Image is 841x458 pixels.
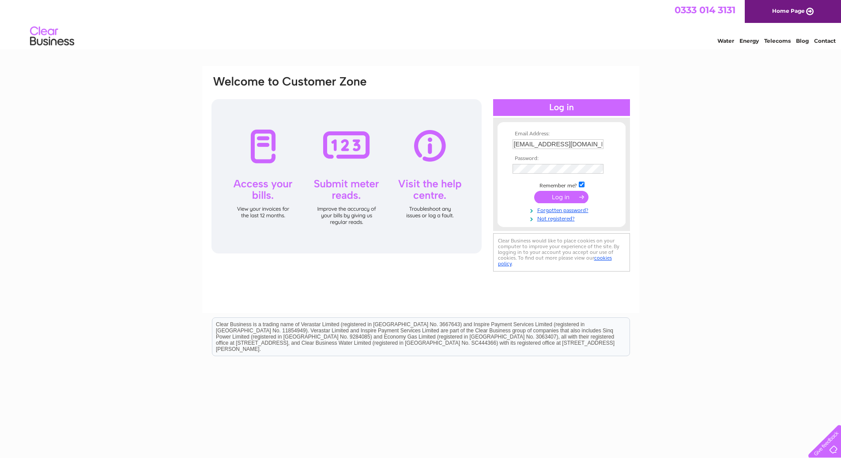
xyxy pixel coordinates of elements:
img: logo.png [30,23,75,50]
a: Energy [739,37,759,44]
a: Telecoms [764,37,791,44]
th: Password: [510,156,613,162]
a: Blog [796,37,809,44]
a: cookies policy [498,255,612,267]
a: Contact [814,37,836,44]
input: Submit [534,191,588,203]
div: Clear Business is a trading name of Verastar Limited (registered in [GEOGRAPHIC_DATA] No. 3667643... [212,5,630,43]
th: Email Address: [510,131,613,137]
a: Not registered? [513,214,613,222]
a: Water [717,37,734,44]
div: Clear Business would like to place cookies on your computer to improve your experience of the sit... [493,233,630,272]
a: Forgotten password? [513,205,613,214]
td: Remember me? [510,180,613,189]
a: 0333 014 3131 [675,4,735,15]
